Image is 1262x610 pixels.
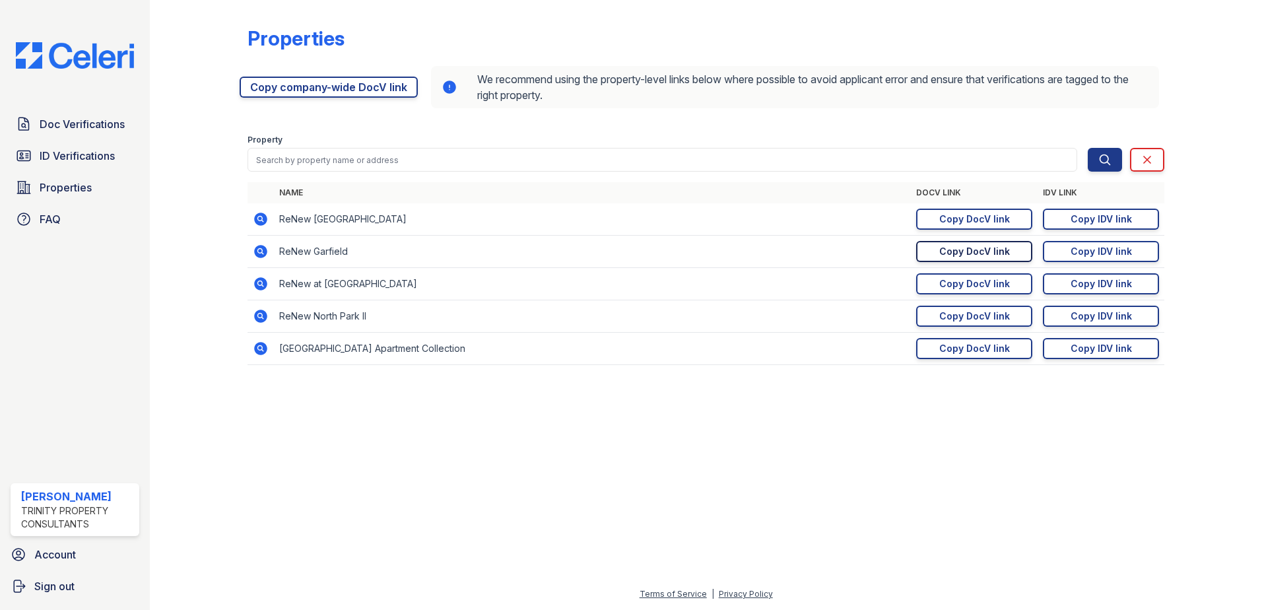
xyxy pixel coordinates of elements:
a: Copy IDV link [1043,241,1159,262]
div: Copy IDV link [1071,277,1132,290]
a: FAQ [11,206,139,232]
input: Search by property name or address [248,148,1077,172]
div: | [712,589,714,599]
span: Sign out [34,578,75,594]
span: Account [34,547,76,562]
div: Properties [248,26,345,50]
div: We recommend using the property-level links below where possible to avoid applicant error and ens... [431,66,1159,108]
a: Copy IDV link [1043,306,1159,327]
a: Privacy Policy [719,589,773,599]
div: Copy IDV link [1071,342,1132,355]
label: Property [248,135,282,145]
div: Copy DocV link [939,245,1010,258]
a: Copy DocV link [916,241,1032,262]
a: Copy DocV link [916,273,1032,294]
div: Copy IDV link [1071,245,1132,258]
span: FAQ [40,211,61,227]
img: CE_Logo_Blue-a8612792a0a2168367f1c8372b55b34899dd931a85d93a1a3d3e32e68fde9ad4.png [5,42,145,69]
a: Copy DocV link [916,338,1032,359]
th: Name [274,182,911,203]
a: Copy DocV link [916,306,1032,327]
th: DocV Link [911,182,1038,203]
td: ReNew Garfield [274,236,911,268]
a: Sign out [5,573,145,599]
a: Copy IDV link [1043,338,1159,359]
a: Properties [11,174,139,201]
a: Copy company-wide DocV link [240,77,418,98]
div: Copy DocV link [939,342,1010,355]
div: Copy DocV link [939,277,1010,290]
th: IDV Link [1038,182,1164,203]
div: [PERSON_NAME] [21,489,134,504]
a: Copy IDV link [1043,273,1159,294]
a: Account [5,541,145,568]
div: Copy DocV link [939,213,1010,226]
div: Copy IDV link [1071,213,1132,226]
a: Doc Verifications [11,111,139,137]
a: Terms of Service [640,589,707,599]
td: ReNew North Park II [274,300,911,333]
td: ReNew at [GEOGRAPHIC_DATA] [274,268,911,300]
td: ReNew [GEOGRAPHIC_DATA] [274,203,911,236]
div: Copy IDV link [1071,310,1132,323]
a: Copy DocV link [916,209,1032,230]
a: Copy IDV link [1043,209,1159,230]
span: ID Verifications [40,148,115,164]
div: Trinity Property Consultants [21,504,134,531]
td: [GEOGRAPHIC_DATA] Apartment Collection [274,333,911,365]
a: ID Verifications [11,143,139,169]
span: Properties [40,180,92,195]
span: Doc Verifications [40,116,125,132]
div: Copy DocV link [939,310,1010,323]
